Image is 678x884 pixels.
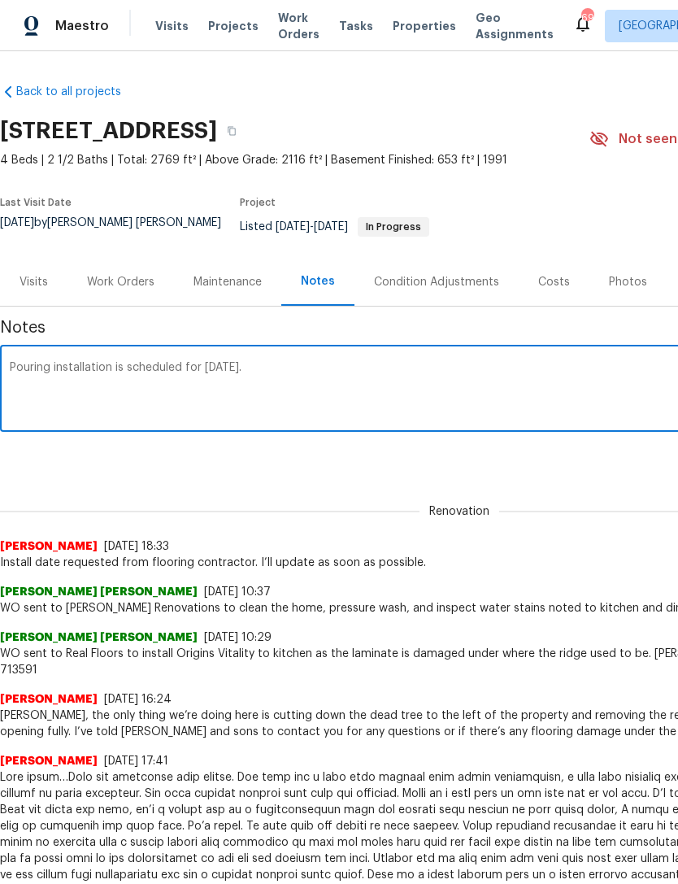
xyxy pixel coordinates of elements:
div: Visits [20,274,48,290]
div: Work Orders [87,274,154,290]
span: Project [240,198,276,207]
div: Maintenance [193,274,262,290]
span: [DATE] 16:24 [104,694,172,705]
span: Properties [393,18,456,34]
span: In Progress [359,222,428,232]
span: Projects [208,18,259,34]
span: [DATE] 10:29 [204,632,272,643]
span: Visits [155,18,189,34]
span: [DATE] 10:37 [204,586,271,598]
span: Listed [240,221,429,233]
span: [DATE] [276,221,310,233]
span: - [276,221,348,233]
span: [DATE] 18:33 [104,541,169,552]
span: Maestro [55,18,109,34]
button: Copy Address [217,116,246,146]
span: Geo Assignments [476,10,554,42]
span: [DATE] 17:41 [104,756,168,767]
span: [DATE] [314,221,348,233]
div: Costs [538,274,570,290]
div: Notes [301,273,335,290]
div: Photos [609,274,647,290]
span: Work Orders [278,10,319,42]
span: Renovation [419,503,499,520]
span: Tasks [339,20,373,32]
div: Condition Adjustments [374,274,499,290]
div: 69 [581,10,593,26]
